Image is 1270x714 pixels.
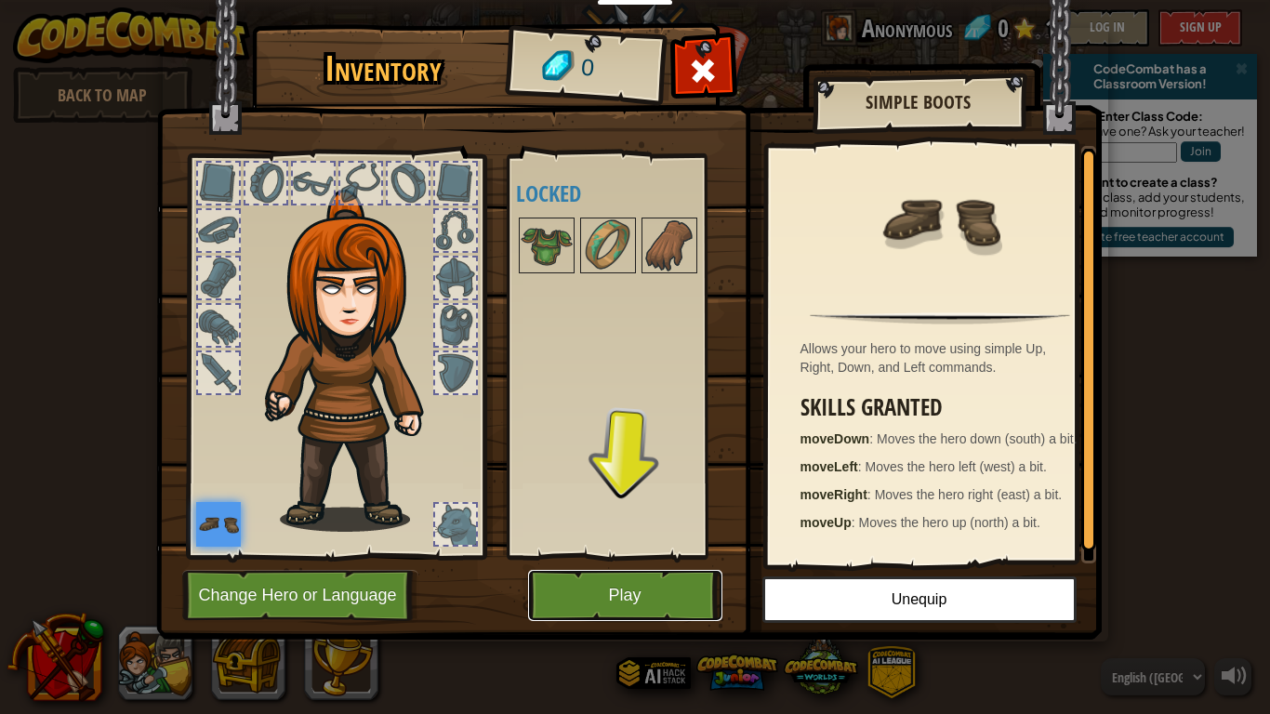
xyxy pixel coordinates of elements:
[265,49,502,88] h1: Inventory
[880,160,1000,281] img: portrait.png
[800,339,1089,377] div: Allows your hero to move using simple Up, Right, Down, and Left commands.
[582,219,634,271] img: portrait.png
[831,92,1006,112] h2: Simple Boots
[800,515,852,530] strong: moveUp
[852,515,859,530] span: :
[643,219,695,271] img: portrait.png
[869,431,877,446] span: :
[579,51,595,86] span: 0
[800,459,858,474] strong: moveLeft
[182,570,418,621] button: Change Hero or Language
[800,431,870,446] strong: moveDown
[875,487,1063,502] span: Moves the hero right (east) a bit.
[858,459,866,474] span: :
[867,487,875,502] span: :
[800,487,867,502] strong: moveRight
[257,190,456,532] img: hair_f2.png
[877,431,1078,446] span: Moves the hero down (south) a bit.
[521,219,573,271] img: portrait.png
[800,395,1089,420] h3: Skills Granted
[859,515,1040,530] span: Moves the hero up (north) a bit.
[516,181,751,205] h4: Locked
[866,459,1047,474] span: Moves the hero left (west) a bit.
[196,502,241,547] img: portrait.png
[810,312,1070,324] img: hr.png
[528,570,722,621] button: Play
[762,576,1077,623] button: Unequip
